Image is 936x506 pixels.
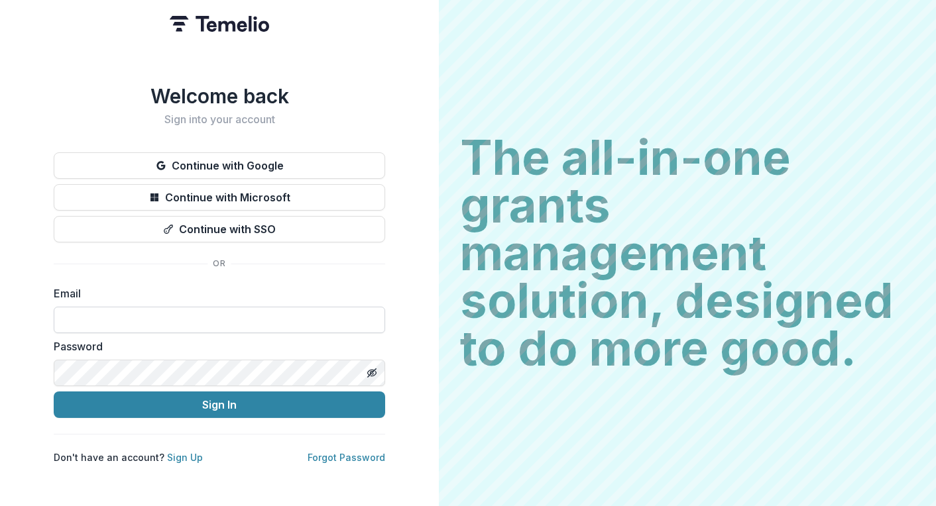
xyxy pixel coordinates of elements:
button: Continue with Google [54,152,385,179]
a: Sign Up [167,452,203,463]
h1: Welcome back [54,84,385,108]
button: Continue with Microsoft [54,184,385,211]
label: Password [54,338,377,354]
a: Forgot Password [308,452,385,463]
img: Temelio [170,16,269,32]
label: Email [54,285,377,301]
p: Don't have an account? [54,450,203,464]
h2: Sign into your account [54,113,385,126]
button: Continue with SSO [54,216,385,242]
button: Sign In [54,391,385,418]
button: Toggle password visibility [361,362,382,383]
